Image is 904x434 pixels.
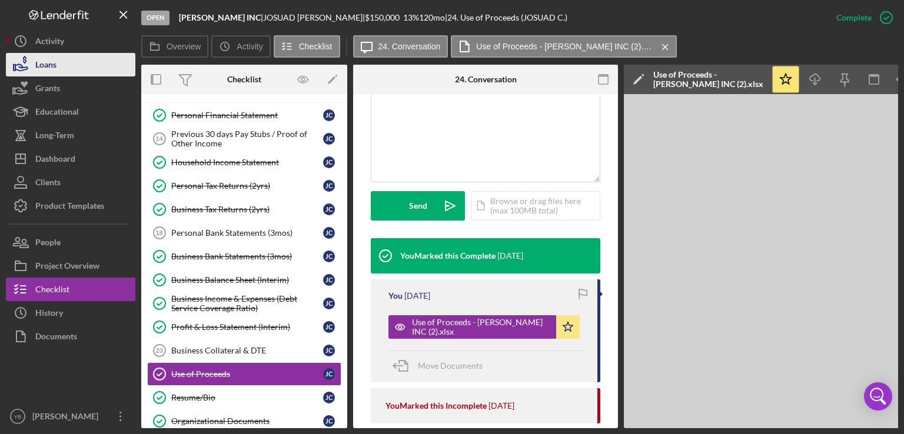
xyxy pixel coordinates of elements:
a: Profit & Loss Statement (Interim)JC [147,315,341,339]
button: Documents [6,325,135,348]
div: J C [323,251,335,262]
div: Checklist [227,75,261,84]
div: 24. Conversation [455,75,517,84]
div: J C [323,274,335,286]
time: 2025-09-01 15:17 [497,251,523,261]
a: Resume/BioJC [147,386,341,409]
button: Use of Proceeds - [PERSON_NAME] INC (2).xlsx [388,315,580,339]
a: Use of ProceedsJC [147,362,341,386]
div: | [179,13,263,22]
label: Checklist [299,42,333,51]
div: J C [323,368,335,380]
div: Use of Proceeds [171,369,323,379]
a: Business Income & Expenses (Debt Service Coverage Ratio)JC [147,292,341,315]
a: 14Previous 30 days Pay Stubs / Proof of Other IncomeJC [147,127,341,151]
tspan: 18 [155,229,162,236]
a: Household Income StatementJC [147,151,341,174]
div: Business Tax Returns (2yrs) [171,205,323,214]
div: J C [323,156,335,168]
button: YB[PERSON_NAME] [6,405,135,428]
a: Personal Tax Returns (2yrs)JC [147,174,341,198]
button: Checklist [274,35,340,58]
div: 120 mo [419,13,445,22]
text: YB [14,413,22,420]
div: J C [323,345,335,356]
button: 24. Conversation [353,35,448,58]
div: Business Balance Sheet (Interim) [171,275,323,285]
div: J C [323,392,335,403]
div: Previous 30 days Pay Stubs / Proof of Other Income [171,129,323,148]
div: | 24. Use of Proceeds (JOSUAD C.) [445,13,567,22]
div: Personal Bank Statements (3mos) [171,228,323,238]
div: Complete [836,6,872,29]
div: J C [323,133,335,145]
a: Personal Financial StatementJC [147,104,341,127]
div: Open [141,11,169,25]
span: Move Documents [418,360,483,370]
div: Business Bank Statements (3mos) [171,252,323,261]
div: Organizational Documents [171,416,323,426]
div: JOSUAD [PERSON_NAME] | [263,13,365,22]
div: J C [323,298,335,309]
div: J C [323,203,335,215]
label: Use of Proceeds - [PERSON_NAME] INC (2).xlsx [476,42,653,51]
div: J C [323,180,335,192]
button: Send [371,191,465,221]
div: Profit & Loss Statement (Interim) [171,322,323,332]
div: Use of Proceeds - [PERSON_NAME] INC (2).xlsx [653,70,765,89]
div: [PERSON_NAME] [29,405,106,431]
button: Activity [211,35,270,58]
div: 13 % [403,13,419,22]
button: Use of Proceeds - [PERSON_NAME] INC (2).xlsx [451,35,677,58]
div: Use of Proceeds - [PERSON_NAME] INC (2).xlsx [412,318,550,336]
label: Activity [237,42,262,51]
div: Business Income & Expenses (Debt Service Coverage Ratio) [171,294,323,313]
div: Personal Financial Statement [171,111,323,120]
div: Business Collateral & DTE [171,346,323,355]
a: Business Tax Returns (2yrs)JC [147,198,341,221]
div: J C [323,321,335,333]
span: $150,000 [365,12,400,22]
div: You Marked this Incomplete [385,401,487,410]
div: Personal Tax Returns (2yrs) [171,181,323,191]
b: [PERSON_NAME] INC [179,12,261,22]
time: 2025-09-01 15:16 [404,291,430,301]
a: Business Bank Statements (3mos)JC [147,245,341,268]
a: 23Business Collateral & DTEJC [147,339,341,362]
div: J C [323,227,335,239]
div: J C [323,415,335,427]
button: Move Documents [388,351,494,380]
label: Overview [167,42,201,51]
